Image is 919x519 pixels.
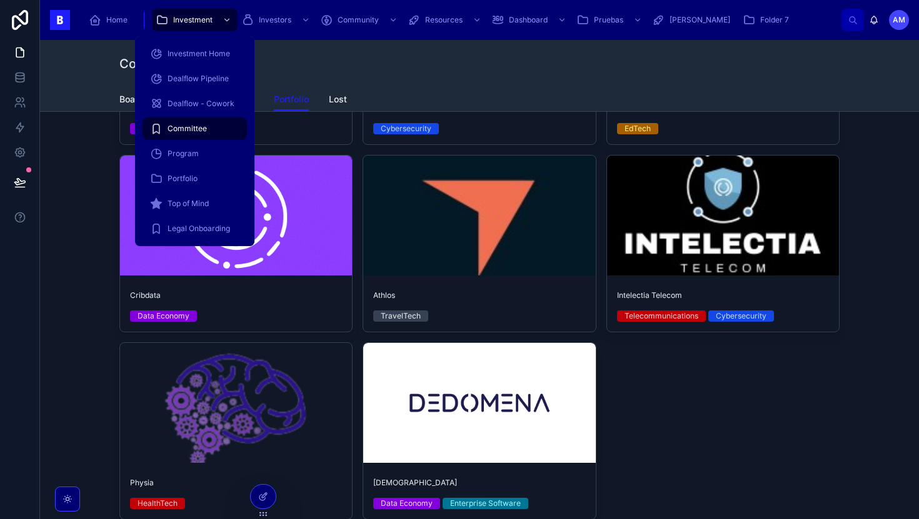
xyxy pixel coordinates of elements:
a: Pruebas [573,9,648,31]
a: Investment Home [143,42,247,65]
div: Data Economy [381,498,433,509]
span: [DEMOGRAPHIC_DATA] [373,478,585,488]
span: [PERSON_NAME] [670,15,730,25]
span: Portfolio [168,174,198,184]
a: Committee [143,117,247,140]
div: Data Economy [138,310,189,322]
a: Intelectia TelecomTelecommunicationsCybersecurity [606,155,840,332]
a: Resources [404,9,488,31]
span: Home [106,15,128,25]
a: Dealflow Pipeline [143,67,247,90]
a: Lost [329,88,347,113]
a: Home [85,9,136,31]
span: Investment [173,15,213,25]
a: Folder 7 [739,9,798,31]
span: Committee [168,124,207,134]
div: scrollable content [80,6,841,34]
a: CribdataData Economy [119,155,353,332]
span: Cribdata [130,290,342,300]
span: Top of Mind [168,199,209,209]
a: Dashboard [488,9,573,31]
a: AthlosTravelTech [363,155,596,332]
div: EdTech [625,123,651,134]
div: Physia-Logo.png [120,343,352,463]
span: Portfolio [274,93,309,106]
span: Community [338,15,379,25]
div: image.png [607,156,839,275]
span: Program [168,149,199,159]
span: Investors [259,15,291,25]
div: Cybersecurity [381,123,431,134]
a: Community [316,9,404,31]
span: Lost [329,93,347,106]
span: Board [119,93,144,106]
div: Enterprise Software [450,498,521,509]
span: Resources [425,15,463,25]
div: Cribdata.jpg [120,156,352,275]
a: [PERSON_NAME] [648,9,739,31]
h1: Committee [119,55,186,72]
span: Dealflow Pipeline [168,74,229,84]
span: AM [893,15,905,25]
a: Portfolio [143,167,247,190]
a: Legal Onboarding [143,217,247,240]
div: Dedomena_Logo.png [363,343,595,463]
a: Dealflow - Cowork [143,92,247,115]
a: Board [119,88,144,113]
div: image.png [363,156,595,275]
a: Investment [152,9,238,31]
div: Telecommunications [625,310,698,322]
span: Legal Onboarding [168,224,230,234]
span: Athlos [373,290,585,300]
a: Portfolio [274,88,309,112]
span: Investment Home [168,49,230,59]
span: Physia [130,478,342,488]
div: Cybersecurity [716,310,766,322]
a: Top of Mind [143,192,247,215]
span: Intelectia Telecom [617,290,829,300]
div: TravelTech [381,310,421,322]
span: Pruebas [594,15,623,25]
span: Dashboard [509,15,548,25]
span: Dealflow - Cowork [168,99,234,109]
img: App logo [50,10,70,30]
div: HealthTech [138,498,178,509]
a: Program [143,142,247,165]
span: Folder 7 [760,15,789,25]
a: Investors [238,9,316,31]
